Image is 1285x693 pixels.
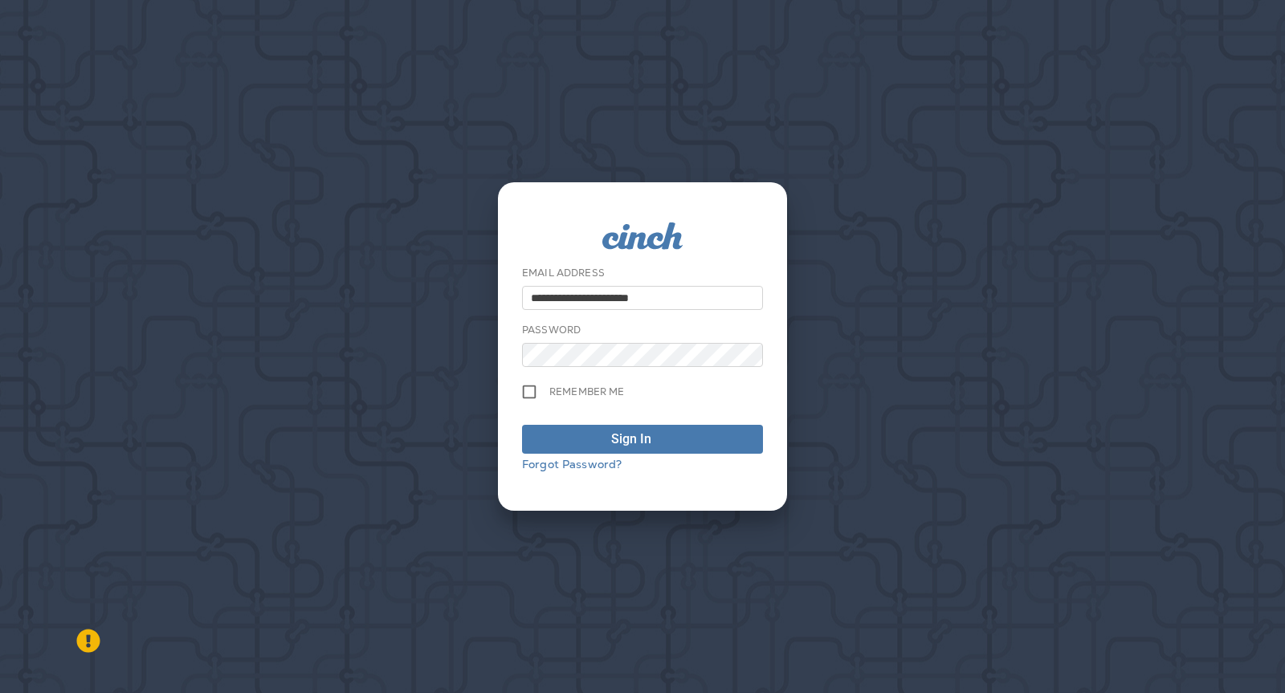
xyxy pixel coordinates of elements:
div: Sign In [611,430,651,449]
span: Remember me [549,385,625,398]
a: Forgot Password? [522,457,622,471]
button: Sign In [522,425,763,454]
label: Password [522,324,581,336]
label: Email Address [522,267,605,279]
